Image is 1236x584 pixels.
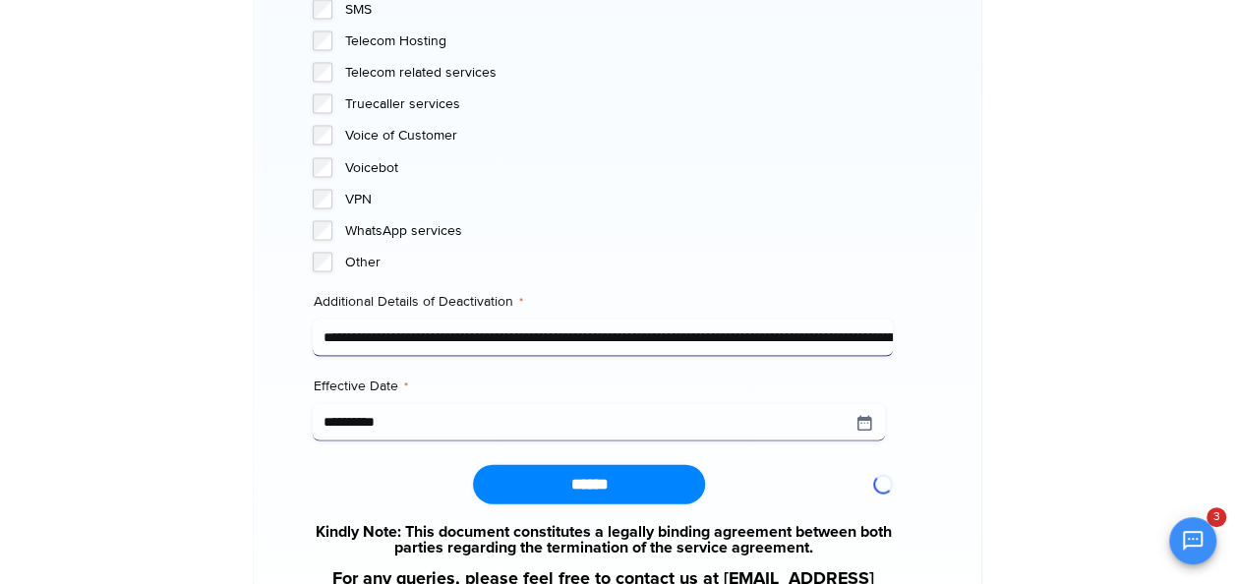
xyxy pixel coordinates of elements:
[313,377,893,396] label: Effective Date
[344,253,893,272] label: Other
[313,292,893,312] label: Additional Details of Deactivation
[344,221,893,241] label: WhatsApp services
[344,158,893,178] label: Voicebot
[344,94,893,114] label: Truecaller services
[1207,507,1226,527] span: 3
[344,126,893,146] label: Voice of Customer
[313,524,893,555] a: Kindly Note: This document constitutes a legally binding agreement between both parties regarding...
[344,63,893,83] label: Telecom related services
[344,190,893,209] label: VPN
[344,31,893,51] label: Telecom Hosting
[1169,517,1216,564] button: Open chat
